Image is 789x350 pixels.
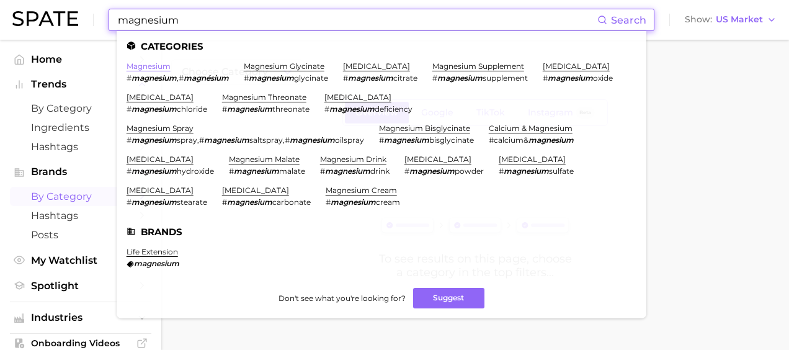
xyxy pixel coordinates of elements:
[127,197,131,207] span: #
[10,206,151,225] a: Hashtags
[222,104,227,114] span: #
[127,61,171,71] a: magnesium
[222,92,306,102] a: magnesium threonate
[127,186,194,195] a: [MEDICAL_DATA]
[131,166,177,176] em: magnesium
[134,259,179,268] em: magnesium
[10,75,151,94] button: Trends
[10,276,151,295] a: Spotlight
[10,163,151,181] button: Brands
[290,135,335,145] em: magnesium
[12,11,78,26] img: SPATE
[184,73,229,83] em: magnésium
[10,118,151,137] a: Ingredients
[31,79,130,90] span: Trends
[432,73,437,83] span: #
[31,210,130,222] span: Hashtags
[379,135,384,145] span: #
[329,104,375,114] em: magnesium
[117,9,597,30] input: Search here for a brand, industry, or ingredient
[404,166,409,176] span: #
[285,135,290,145] span: #
[31,191,130,202] span: by Category
[244,61,324,71] a: magnesium glycinate
[127,104,131,114] span: #
[31,312,130,323] span: Industries
[504,166,549,176] em: magnesium
[331,197,376,207] em: magnesium
[31,280,130,292] span: Spotlight
[325,166,370,176] em: magnesium
[127,41,636,52] li: Categories
[131,73,177,83] em: magnesium
[31,53,130,65] span: Home
[528,135,574,145] em: magnesium
[432,61,524,71] a: magnesium supplement
[499,155,566,164] a: [MEDICAL_DATA]
[10,137,151,156] a: Hashtags
[229,166,234,176] span: #
[31,229,130,241] span: Posts
[177,135,197,145] span: spray
[227,104,272,114] em: magnesium
[31,338,130,349] span: Onboarding Videos
[227,197,272,207] em: magnesium
[376,197,400,207] span: cream
[370,166,390,176] span: drink
[413,288,484,308] button: Suggest
[393,73,417,83] span: citrate
[127,166,131,176] span: #
[348,73,393,83] em: magnesium
[455,166,484,176] span: powder
[131,135,177,145] em: magnesium
[320,155,386,164] a: magnesium drink
[335,135,364,145] span: oilspray
[127,155,194,164] a: [MEDICAL_DATA]
[249,135,283,145] span: saltspray
[127,135,131,145] span: #
[320,166,325,176] span: #
[611,14,646,26] span: Search
[272,104,310,114] span: threonate
[222,197,227,207] span: #
[199,135,204,145] span: #
[177,104,207,114] span: chloride
[543,73,548,83] span: #
[127,135,364,145] div: , ,
[127,123,194,133] a: magnesium spray
[127,92,194,102] a: [MEDICAL_DATA]
[127,73,131,83] span: #
[127,73,229,83] div: ,
[375,104,412,114] span: deficiency
[593,73,613,83] span: oxide
[244,73,249,83] span: #
[343,73,348,83] span: #
[384,135,429,145] em: magnesium
[326,186,397,195] a: magnesium cream
[31,102,130,114] span: by Category
[31,141,130,153] span: Hashtags
[499,166,504,176] span: #
[437,73,483,83] em: magnesium
[549,166,574,176] span: sulfate
[489,123,573,133] a: calcium & magnesium
[31,166,130,177] span: Brands
[177,166,214,176] span: hydroxide
[483,73,528,83] span: supplement
[249,73,294,83] em: magnesium
[404,155,471,164] a: [MEDICAL_DATA]
[548,73,593,83] em: magnesium
[127,227,636,237] li: Brands
[682,12,780,28] button: ShowUS Market
[429,135,474,145] span: bisglycinate
[222,186,289,195] a: [MEDICAL_DATA]
[10,187,151,206] a: by Category
[279,294,406,303] span: Don't see what you're looking for?
[31,254,130,266] span: My Watchlist
[204,135,249,145] em: magnesium
[379,123,470,133] a: magnesium bisglycinate
[31,122,130,133] span: Ingredients
[272,197,311,207] span: carbonate
[229,155,300,164] a: magnesium malate
[489,135,528,145] span: #calcium&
